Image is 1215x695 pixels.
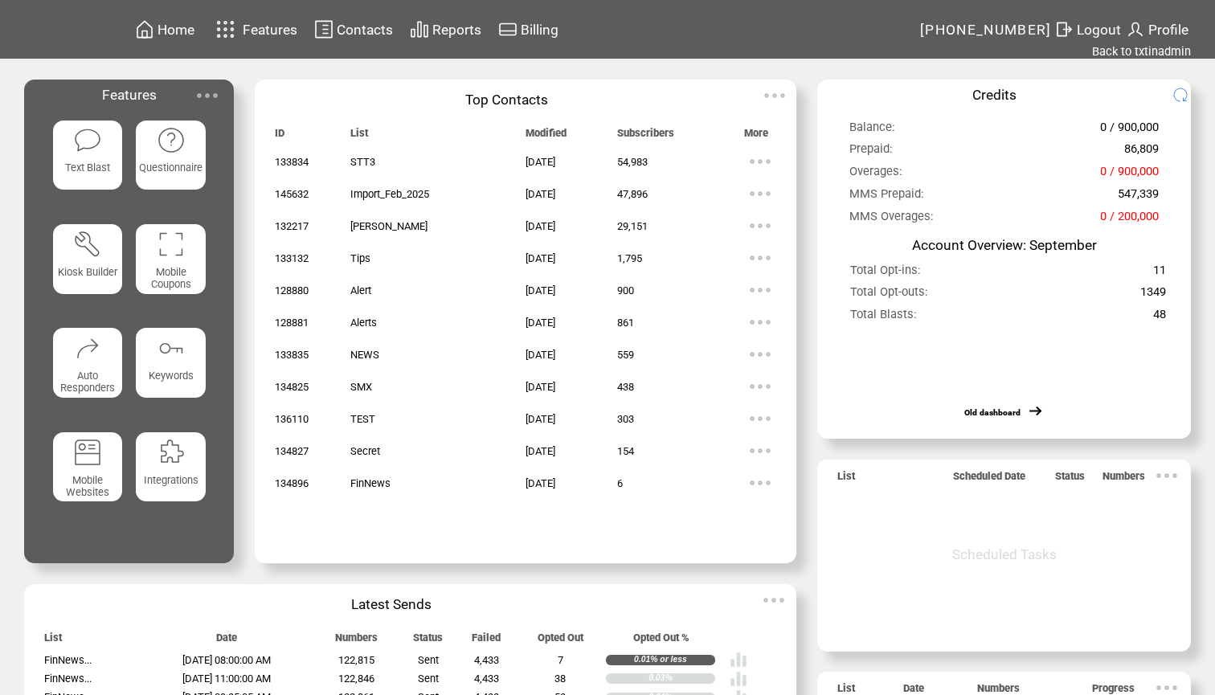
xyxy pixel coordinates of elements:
[243,22,297,38] span: Features
[157,22,194,38] span: Home
[849,209,934,231] span: MMS Overages:
[314,19,333,39] img: contacts.svg
[73,126,101,154] img: text-blast.svg
[1100,120,1159,141] span: 0 / 900,000
[275,349,309,361] span: 133835
[850,307,917,329] span: Total Blasts:
[65,161,110,174] span: Text Blast
[617,445,634,457] span: 154
[418,654,439,666] span: Sent
[744,178,776,210] img: ellypsis.svg
[60,370,115,394] span: Auto Responders
[44,632,62,651] span: List
[275,381,309,393] span: 134825
[920,22,1052,38] span: [PHONE_NUMBER]
[730,670,747,688] img: poll%20-%20white.svg
[350,477,391,489] span: FinNews
[850,284,928,306] span: Total Opt-outs:
[157,334,185,362] img: keywords.svg
[275,317,309,329] span: 128881
[744,127,768,146] span: More
[350,188,429,200] span: Import_Feb_2025
[849,120,895,141] span: Balance:
[53,121,123,211] a: Text Blast
[338,673,374,685] span: 122,846
[66,474,109,498] span: Mobile Websites
[1153,263,1166,284] span: 11
[558,654,563,666] span: 7
[275,284,309,296] span: 128880
[151,266,191,290] span: Mobile Coupons
[526,127,567,146] span: Modified
[58,266,117,278] span: Kiosk Builder
[275,445,309,457] span: 134827
[73,438,101,466] img: mobile-websites.svg
[191,80,223,112] img: ellypsis.svg
[139,161,202,174] span: Questionnaire
[526,188,555,200] span: [DATE]
[744,370,776,403] img: ellypsis.svg
[472,632,501,651] span: Failed
[350,413,375,425] span: TEST
[526,381,555,393] span: [DATE]
[209,14,300,45] a: Features
[275,413,309,425] span: 136110
[617,477,623,489] span: 6
[136,224,206,314] a: Mobile Coupons
[144,474,198,486] span: Integrations
[350,317,377,329] span: Alerts
[526,284,555,296] span: [DATE]
[972,87,1017,103] span: Credits
[275,220,309,232] span: 132217
[182,654,271,666] span: [DATE] 08:00:00 AM
[526,220,555,232] span: [DATE]
[410,19,429,39] img: chart.svg
[617,220,648,232] span: 29,151
[617,413,634,425] span: 303
[275,156,309,168] span: 133834
[964,407,1021,418] a: Old dashboard
[350,445,380,457] span: Secret
[744,242,776,274] img: ellypsis.svg
[351,596,432,612] span: Latest Sends
[182,673,271,685] span: [DATE] 11:00:00 AM
[275,188,309,200] span: 145632
[53,328,123,418] a: Auto Responders
[338,654,374,666] span: 122,815
[759,80,791,112] img: ellypsis.svg
[350,127,368,146] span: List
[133,17,197,42] a: Home
[73,334,101,362] img: auto-responders.svg
[157,230,185,258] img: coupons.svg
[337,22,393,38] span: Contacts
[850,263,921,284] span: Total Opt-ins:
[526,252,555,264] span: [DATE]
[350,252,370,264] span: Tips
[1052,17,1123,42] a: Logout
[617,349,634,361] span: 559
[275,127,284,146] span: ID
[1140,284,1166,306] span: 1349
[633,632,689,651] span: Opted Out %
[312,17,395,42] a: Contacts
[744,435,776,467] img: ellypsis.svg
[498,19,517,39] img: creidtcard.svg
[617,156,648,168] span: 54,983
[136,121,206,211] a: Questionnaire
[350,381,372,393] span: SMX
[538,632,583,651] span: Opted Out
[350,156,375,168] span: STT3
[53,224,123,314] a: Kiosk Builder
[953,470,1025,489] span: Scheduled Date
[1055,470,1085,489] span: Status
[526,477,555,489] span: [DATE]
[1118,186,1159,208] span: 547,339
[617,381,634,393] span: 438
[744,274,776,306] img: ellypsis.svg
[407,17,484,42] a: Reports
[275,477,309,489] span: 134896
[53,432,123,522] a: Mobile Websites
[526,445,555,457] span: [DATE]
[526,317,555,329] span: [DATE]
[157,126,185,154] img: questionnaire.svg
